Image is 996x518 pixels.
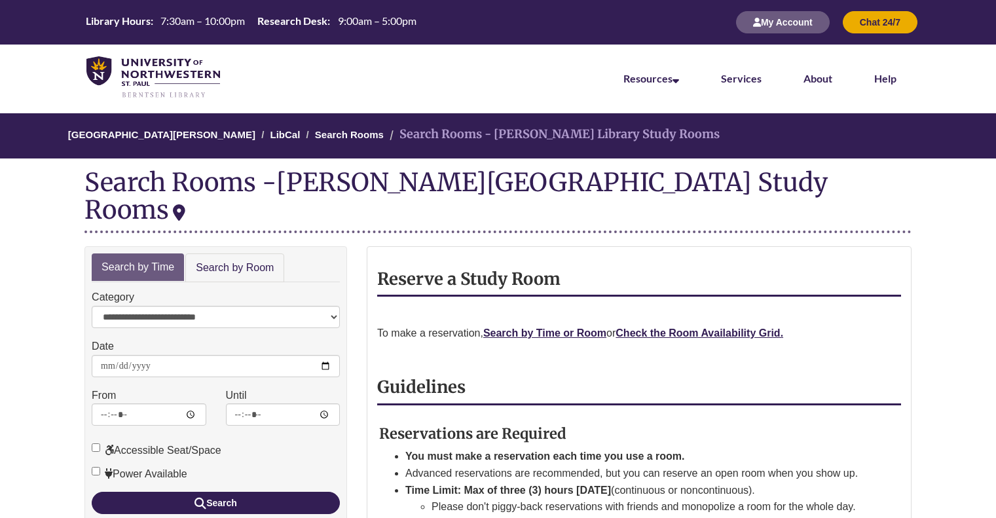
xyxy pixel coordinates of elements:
[86,56,220,99] img: UNWSP Library Logo
[84,113,912,158] nav: Breadcrumb
[721,72,762,84] a: Services
[405,482,870,515] li: (continuous or noncontinuous).
[92,338,114,355] label: Date
[160,14,245,27] span: 7:30am – 10:00pm
[81,14,155,28] th: Library Hours:
[226,387,247,404] label: Until
[405,465,870,482] li: Advanced reservations are recommended, but you can reserve an open room when you show up.
[843,16,917,28] a: Chat 24/7
[84,166,828,225] div: [PERSON_NAME][GEOGRAPHIC_DATA] Study Rooms
[483,327,606,339] a: Search by Time or Room
[386,125,720,144] li: Search Rooms - [PERSON_NAME] Library Study Rooms
[843,11,917,33] button: Chat 24/7
[616,327,783,339] a: Check the Room Availability Grid.
[92,443,100,452] input: Accessible Seat/Space
[270,129,300,140] a: LibCal
[736,11,830,33] button: My Account
[377,377,466,398] strong: Guidelines
[92,492,340,514] button: Search
[338,14,416,27] span: 9:00am – 5:00pm
[379,424,566,443] strong: Reservations are Required
[405,451,685,462] strong: You must make a reservation each time you use a room.
[84,168,912,232] div: Search Rooms -
[736,16,830,28] a: My Account
[432,498,870,515] li: Please don't piggy-back reservations with friends and monopolize a room for the whole day.
[185,253,284,283] a: Search by Room
[92,253,184,282] a: Search by Time
[92,387,116,404] label: From
[81,14,421,29] table: Hours Today
[92,442,221,459] label: Accessible Seat/Space
[623,72,679,84] a: Resources
[803,72,832,84] a: About
[252,14,332,28] th: Research Desk:
[92,467,100,475] input: Power Available
[377,268,561,289] strong: Reserve a Study Room
[68,129,255,140] a: [GEOGRAPHIC_DATA][PERSON_NAME]
[92,466,187,483] label: Power Available
[92,289,134,306] label: Category
[874,72,896,84] a: Help
[81,14,421,31] a: Hours Today
[405,485,611,496] strong: Time Limit: Max of three (3) hours [DATE]
[315,129,384,140] a: Search Rooms
[377,325,901,342] p: To make a reservation, or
